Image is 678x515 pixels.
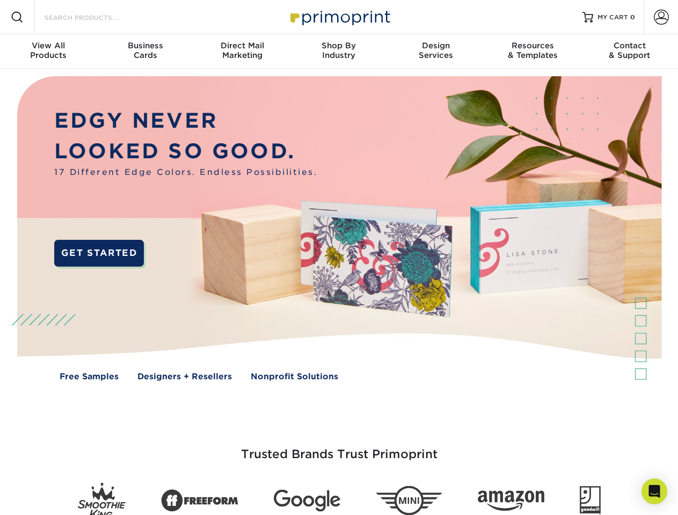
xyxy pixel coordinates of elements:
img: Google [274,490,340,512]
a: DesignServices [388,34,484,69]
span: Business [97,41,193,50]
div: Open Intercom Messenger [641,479,667,504]
span: 0 [630,13,635,21]
a: GET STARTED [54,240,144,267]
a: Contact& Support [581,34,678,69]
a: Free Samples [60,371,119,383]
p: EDGY NEVER [54,106,317,136]
h3: Trusted Brands Trust Primoprint [25,422,653,474]
a: Direct MailMarketing [194,34,290,69]
span: Direct Mail [194,41,290,50]
div: & Support [581,41,678,60]
span: MY CART [597,13,628,22]
input: SEARCH PRODUCTS..... [43,11,148,24]
img: Goodwill [580,486,601,515]
img: Amazon [478,491,544,511]
img: Primoprint [286,5,393,28]
a: Shop ByIndustry [290,34,387,69]
div: & Templates [484,41,581,60]
a: Designers + Resellers [137,371,232,383]
a: Nonprofit Solutions [251,371,338,383]
span: Resources [484,41,581,50]
span: Design [388,41,484,50]
a: BusinessCards [97,34,193,69]
div: Marketing [194,41,290,60]
p: LOOKED SO GOOD. [54,136,317,167]
div: Industry [290,41,387,60]
span: Contact [581,41,678,50]
span: 17 Different Edge Colors. Endless Possibilities. [54,166,317,179]
a: Resources& Templates [484,34,581,69]
div: Cards [97,41,193,60]
span: Shop By [290,41,387,50]
div: Services [388,41,484,60]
